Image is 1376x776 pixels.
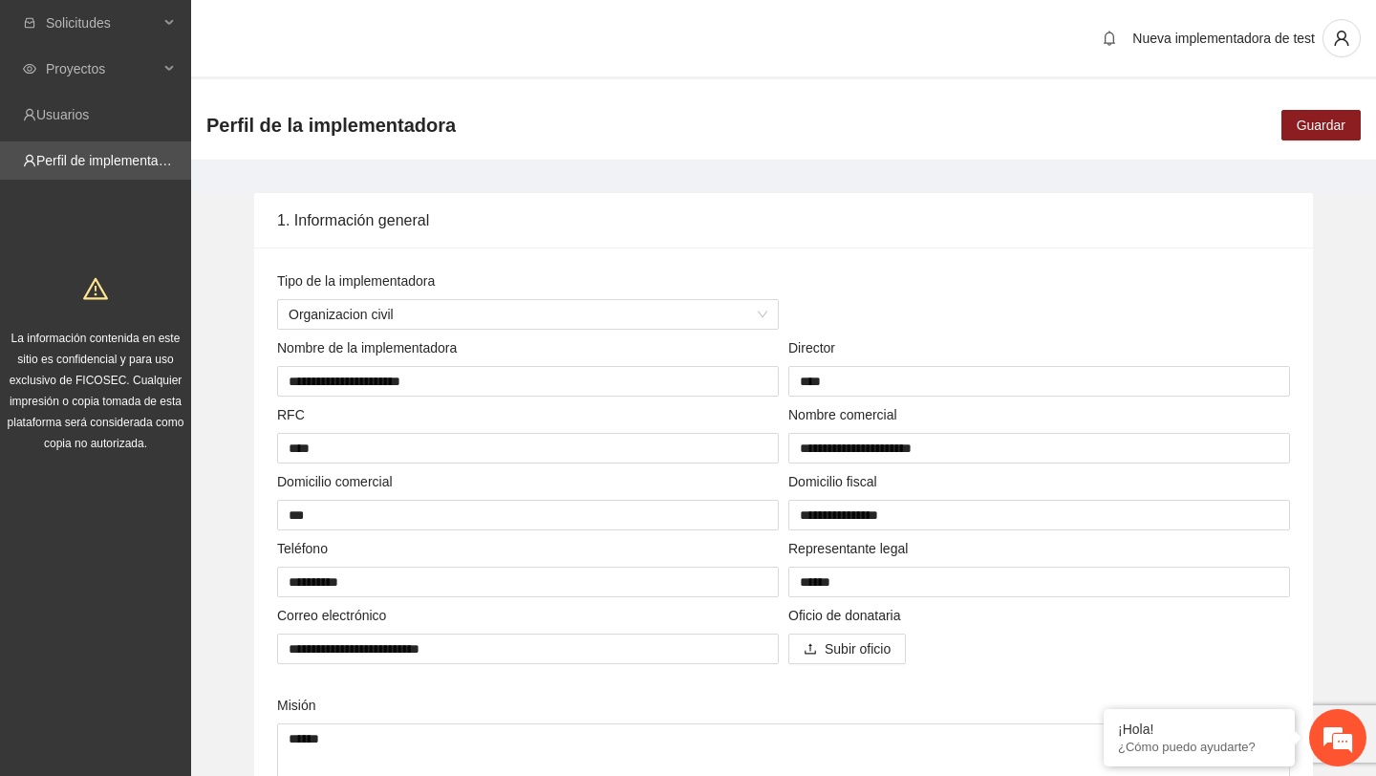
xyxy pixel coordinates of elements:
label: Tipo de la implementadora [277,270,435,291]
span: Guardar [1297,115,1345,136]
label: Domicilio comercial [277,471,393,492]
span: inbox [23,16,36,30]
div: Chatee con nosotros ahora [99,97,321,122]
span: Proyectos [46,50,159,88]
button: uploadSubir oficio [788,634,906,664]
span: eye [23,62,36,75]
label: Director [788,337,835,358]
label: RFC [277,404,305,425]
label: Nombre comercial [788,404,897,425]
label: Nombre de la implementadora [277,337,457,358]
span: uploadSubir oficio [788,641,906,657]
span: La información contenida en este sitio es confidencial y para uso exclusivo de FICOSEC. Cualquier... [8,332,184,450]
a: Usuarios [36,107,89,122]
span: Subir oficio [825,638,891,659]
label: Domicilio fiscal [788,471,877,492]
span: Solicitudes [46,4,159,42]
label: Correo electrónico [277,605,386,626]
a: Perfil de implementadora [36,153,185,168]
button: Guardar [1281,110,1361,140]
div: 1. Información general [277,193,1290,248]
label: Teléfono [277,538,328,559]
span: Nueva implementadora de test [1132,31,1315,46]
span: upload [804,642,817,657]
p: ¿Cómo puedo ayudarte? [1118,740,1280,754]
span: Estamos en línea. [111,255,264,448]
span: user [1323,30,1360,47]
span: Organizacion civil [289,300,767,329]
label: Oficio de donataria [788,605,901,626]
span: warning [83,276,108,301]
div: Minimizar ventana de chat en vivo [313,10,359,55]
button: user [1322,19,1361,57]
div: ¡Hola! [1118,722,1280,737]
label: Representante legal [788,538,908,559]
button: bell [1094,23,1125,54]
span: Perfil de la implementadora [206,110,456,140]
span: bell [1095,31,1124,46]
label: Misión [277,695,315,716]
textarea: Escriba su mensaje y pulse “Intro” [10,522,364,589]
